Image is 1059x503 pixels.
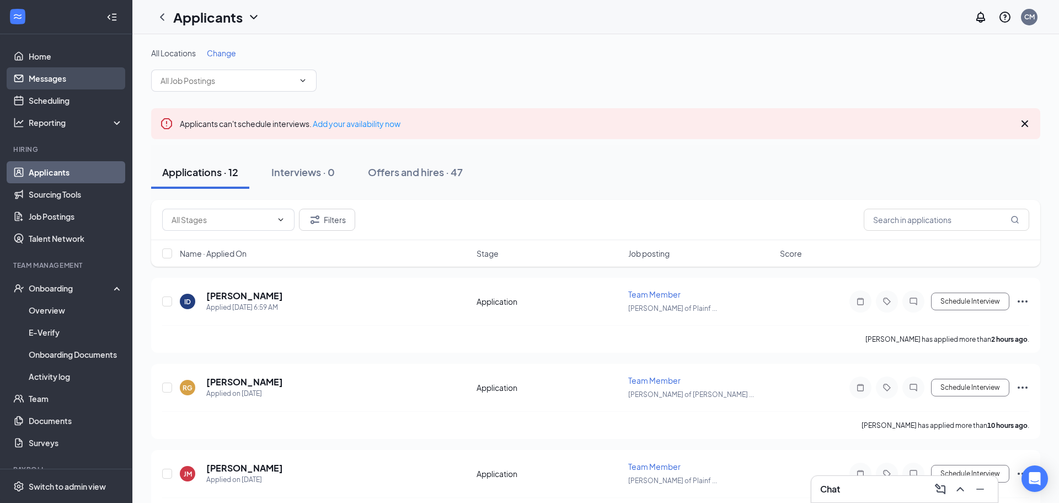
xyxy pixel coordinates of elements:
[13,283,24,294] svg: UserCheck
[628,462,681,472] span: Team Member
[931,293,1009,310] button: Schedule Interview
[934,483,947,496] svg: ComposeMessage
[1016,295,1029,308] svg: Ellipses
[308,213,322,226] svg: Filter
[184,297,191,306] div: ID
[29,117,124,128] div: Reporting
[628,304,717,313] span: [PERSON_NAME] of Plainf ...
[477,248,499,259] span: Stage
[951,480,969,498] button: ChevronUp
[151,48,196,58] span: All Locations
[907,297,920,306] svg: ChatInactive
[13,481,24,492] svg: Settings
[971,480,989,498] button: Minimize
[907,383,920,392] svg: ChatInactive
[29,161,123,183] a: Applicants
[864,209,1029,231] input: Search in applications
[820,483,840,495] h3: Chat
[29,183,123,205] a: Sourcing Tools
[29,299,123,321] a: Overview
[29,283,114,294] div: Onboarding
[628,248,670,259] span: Job posting
[628,289,681,299] span: Team Member
[156,10,169,24] svg: ChevronLeft
[1010,215,1019,224] svg: MagnifyingGlass
[271,165,335,179] div: Interviews · 0
[13,145,121,154] div: Hiring
[477,296,622,307] div: Application
[1024,12,1035,22] div: CM
[780,248,802,259] span: Score
[298,76,307,85] svg: ChevronDown
[29,67,123,89] a: Messages
[987,421,1028,430] b: 10 hours ago
[247,10,260,24] svg: ChevronDown
[183,383,192,393] div: RG
[628,476,717,485] span: [PERSON_NAME] of Plainf ...
[974,10,987,24] svg: Notifications
[206,388,283,399] div: Applied on [DATE]
[1018,117,1031,130] svg: Cross
[628,390,754,399] span: [PERSON_NAME] of [PERSON_NAME] ...
[29,366,123,388] a: Activity log
[477,468,622,479] div: Application
[29,481,106,492] div: Switch to admin view
[862,421,1029,430] p: [PERSON_NAME] has applied more than .
[477,382,622,393] div: Application
[161,75,294,87] input: All Job Postings
[907,469,920,478] svg: ChatInactive
[13,117,24,128] svg: Analysis
[206,376,283,388] h5: [PERSON_NAME]
[206,290,283,302] h5: [PERSON_NAME]
[160,117,173,130] svg: Error
[180,119,400,129] span: Applicants can't schedule interviews.
[162,165,238,179] div: Applications · 12
[106,12,117,23] svg: Collapse
[313,119,400,129] a: Add your availability now
[931,465,1009,483] button: Schedule Interview
[172,214,272,226] input: All Stages
[880,383,894,392] svg: Tag
[29,321,123,343] a: E-Verify
[29,227,123,250] a: Talent Network
[854,297,867,306] svg: Note
[276,215,285,224] svg: ChevronDown
[954,483,967,496] svg: ChevronUp
[29,410,123,432] a: Documents
[180,248,247,259] span: Name · Applied On
[206,474,283,485] div: Applied on [DATE]
[206,462,283,474] h5: [PERSON_NAME]
[1016,381,1029,394] svg: Ellipses
[207,48,236,58] span: Change
[974,483,987,496] svg: Minimize
[29,89,123,112] a: Scheduling
[29,388,123,410] a: Team
[29,45,123,67] a: Home
[880,297,894,306] svg: Tag
[932,480,949,498] button: ComposeMessage
[13,261,121,270] div: Team Management
[29,432,123,454] a: Surveys
[299,209,355,231] button: Filter Filters
[29,205,123,227] a: Job Postings
[1021,465,1048,492] div: Open Intercom Messenger
[29,343,123,366] a: Onboarding Documents
[184,469,192,479] div: JM
[12,11,23,22] svg: WorkstreamLogo
[1016,467,1029,480] svg: Ellipses
[998,10,1012,24] svg: QuestionInfo
[13,465,121,474] div: Payroll
[865,335,1029,344] p: [PERSON_NAME] has applied more than .
[854,383,867,392] svg: Note
[854,469,867,478] svg: Note
[368,165,463,179] div: Offers and hires · 47
[206,302,283,313] div: Applied [DATE] 6:59 AM
[991,335,1028,343] b: 2 hours ago
[931,379,1009,396] button: Schedule Interview
[880,469,894,478] svg: Tag
[173,8,243,27] h1: Applicants
[628,375,681,385] span: Team Member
